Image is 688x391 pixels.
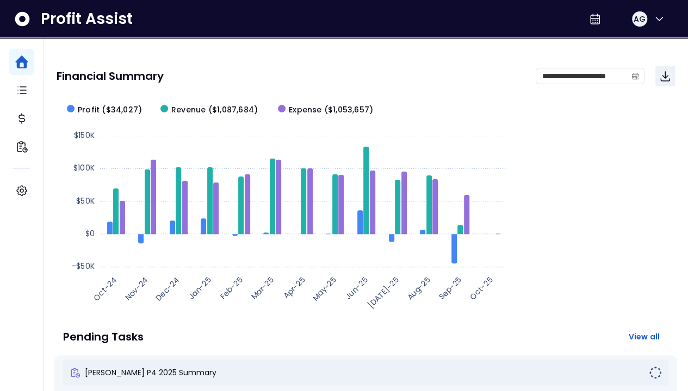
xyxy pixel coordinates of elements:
text: $150K [74,130,95,141]
text: Dec-24 [153,274,182,303]
span: Profit ($34,027) [78,104,142,116]
text: Oct-25 [467,274,495,302]
text: Oct-24 [91,274,119,302]
text: Aug-25 [405,274,432,302]
span: Profit Assist [41,9,133,29]
text: Sep-25 [436,274,463,301]
text: -$50K [72,261,95,272]
text: $0 [85,228,95,239]
text: [DATE]-25 [365,274,401,310]
text: Apr-25 [281,274,307,300]
text: $50K [76,195,95,206]
text: Jan-25 [187,274,214,301]
text: Jun-25 [343,274,370,301]
text: Nov-24 [122,274,151,302]
button: View all [619,327,668,346]
span: AG [634,14,646,24]
span: [PERSON_NAME] P4 2025 Summary [85,367,216,378]
text: $100K [73,162,95,173]
img: Not yet Started [649,366,662,379]
text: May-25 [310,274,338,302]
text: Mar-25 [249,274,276,301]
text: Feb-25 [218,274,245,301]
button: Download [655,66,675,86]
span: Revenue ($1,087,684) [171,104,258,116]
p: Pending Tasks [63,331,144,342]
svg: calendar [631,72,639,80]
p: Financial Summary [57,71,164,81]
span: Expense ($1,053,657) [289,104,373,116]
span: View all [628,331,660,342]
